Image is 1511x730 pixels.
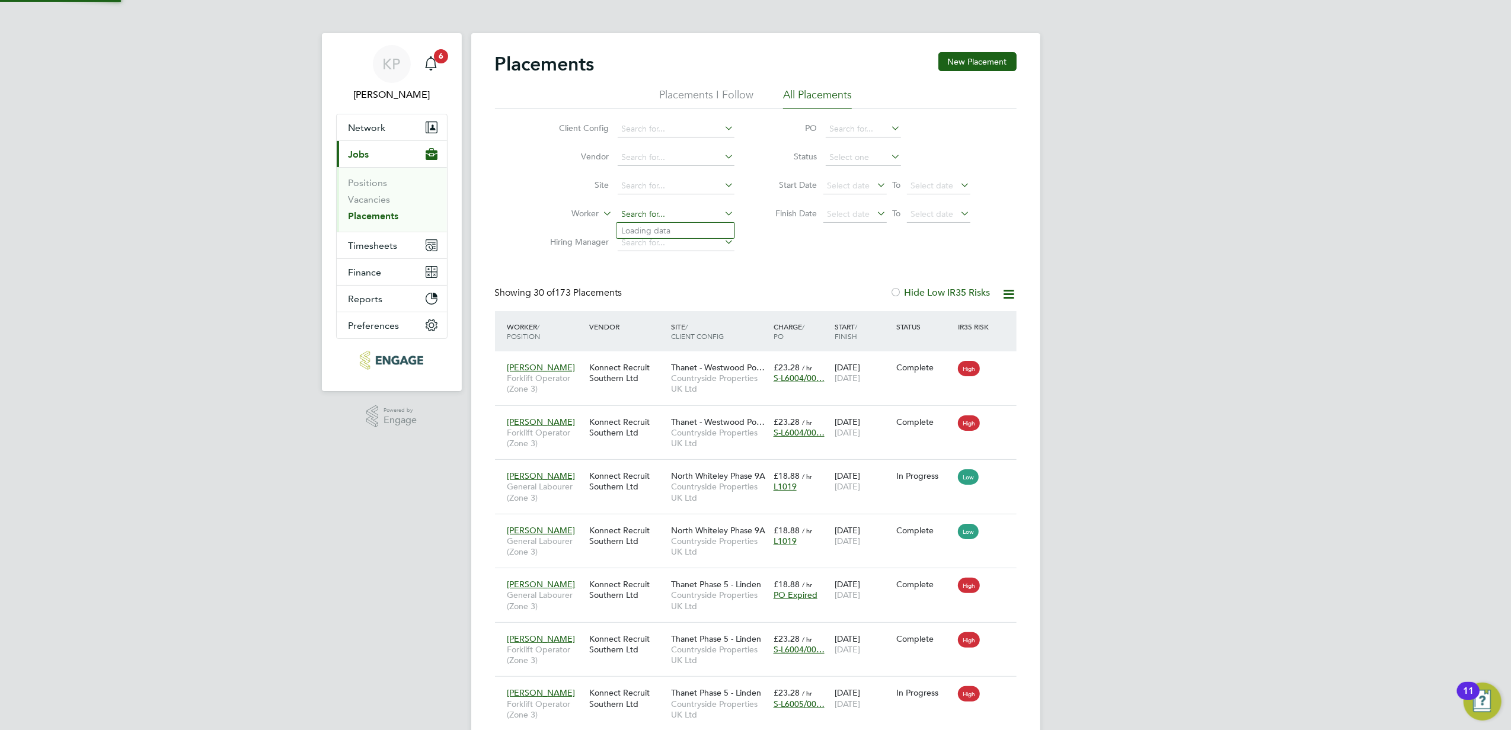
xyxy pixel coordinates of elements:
[586,681,668,715] div: Konnect Recruit Southern Ltd
[384,405,417,415] span: Powered by
[671,427,768,449] span: Countryside Properties UK Ltd
[507,470,576,481] span: [PERSON_NAME]
[938,52,1017,71] button: New Placement
[419,45,443,83] a: 6
[958,632,980,648] span: High
[659,88,753,109] li: Placements I Follow
[911,180,954,191] span: Select date
[504,316,586,347] div: Worker
[337,312,447,338] button: Preferences
[802,689,812,697] span: / hr
[337,286,447,312] button: Reports
[832,411,893,444] div: [DATE]
[504,572,1017,582] a: [PERSON_NAME]General Labourer (Zone 3)Konnect Recruit Southern LtdThanet Phase 5 - LindenCountrys...
[618,178,734,194] input: Search for...
[764,180,817,190] label: Start Date
[764,208,817,219] label: Finish Date
[507,644,583,665] span: Forklift Operator (Zone 3)
[504,464,1017,474] a: [PERSON_NAME]General Labourer (Zone 3)Konnect Recruit Southern LtdNorth Whiteley Phase 9ACountrys...
[337,232,447,258] button: Timesheets
[349,293,383,305] span: Reports
[958,361,980,376] span: High
[802,363,812,372] span: / hr
[1464,683,1502,721] button: Open Resource Center, 11 new notifications
[495,287,625,299] div: Showing
[802,472,812,481] span: / hr
[322,33,462,391] nav: Main navigation
[671,536,768,557] span: Countryside Properties UK Ltd
[349,149,369,160] span: Jobs
[889,206,905,221] span: To
[349,210,399,222] a: Placements
[360,351,423,370] img: konnectrecruit-logo-retina.png
[896,579,952,590] div: Complete
[835,322,857,341] span: / Finish
[774,481,797,492] span: L1019
[618,235,734,251] input: Search for...
[507,373,583,394] span: Forklift Operator (Zone 3)
[802,418,812,427] span: / hr
[774,699,825,709] span: S-L6005/00…
[774,644,825,655] span: S-L6004/00…
[832,519,893,552] div: [DATE]
[618,206,734,223] input: Search for...
[671,417,765,427] span: Thanet - Westwood Po…
[671,322,724,341] span: / Client Config
[668,316,771,347] div: Site
[671,525,765,536] span: North Whiteley Phase 9A
[541,180,609,190] label: Site
[774,687,800,698] span: £23.28
[958,524,979,539] span: Low
[507,481,583,502] span: General Labourer (Zone 3)
[507,579,576,590] span: [PERSON_NAME]
[774,536,797,546] span: L1019
[349,122,386,133] span: Network
[958,415,980,431] span: High
[826,149,901,166] input: Select one
[507,633,576,644] span: [PERSON_NAME]
[958,686,980,702] span: High
[495,52,595,76] h2: Placements
[835,590,860,600] span: [DATE]
[504,356,1017,366] a: [PERSON_NAME]Forklift Operator (Zone 3)Konnect Recruit Southern LtdThanet - Westwood Po…Countrysi...
[349,194,391,205] a: Vacancies
[832,316,893,347] div: Start
[896,417,952,427] div: Complete
[504,410,1017,420] a: [PERSON_NAME]Forklift Operator (Zone 3)Konnect Recruit Southern LtdThanet - Westwood Po…Countrysi...
[541,236,609,247] label: Hiring Manager
[366,405,417,428] a: Powered byEngage
[826,121,901,137] input: Search for...
[586,627,668,661] div: Konnect Recruit Southern Ltd
[832,681,893,715] div: [DATE]
[337,114,447,140] button: Network
[507,362,576,373] span: [PERSON_NAME]
[349,267,382,278] span: Finance
[828,209,870,219] span: Select date
[586,316,668,337] div: Vendor
[828,180,870,191] span: Select date
[383,56,401,72] span: KP
[764,123,817,133] label: PO
[586,519,668,552] div: Konnect Recruit Southern Ltd
[774,362,800,373] span: £23.28
[586,573,668,606] div: Konnect Recruit Southern Ltd
[671,470,765,481] span: North Whiteley Phase 9A
[832,573,893,606] div: [DATE]
[586,465,668,498] div: Konnect Recruit Southern Ltd
[774,633,800,644] span: £23.28
[507,417,576,427] span: [PERSON_NAME]
[774,373,825,383] span: S-L6004/00…
[958,578,980,593] span: High
[671,481,768,502] span: Countryside Properties UK Ltd
[337,259,447,285] button: Finance
[771,316,832,347] div: Charge
[835,427,860,438] span: [DATE]
[889,177,905,193] span: To
[671,633,761,644] span: Thanet Phase 5 - Linden
[832,465,893,498] div: [DATE]
[835,644,860,655] span: [DATE]
[671,644,768,665] span: Countryside Properties UK Ltd
[618,121,734,137] input: Search for...
[774,579,800,590] span: £18.88
[835,699,860,709] span: [DATE]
